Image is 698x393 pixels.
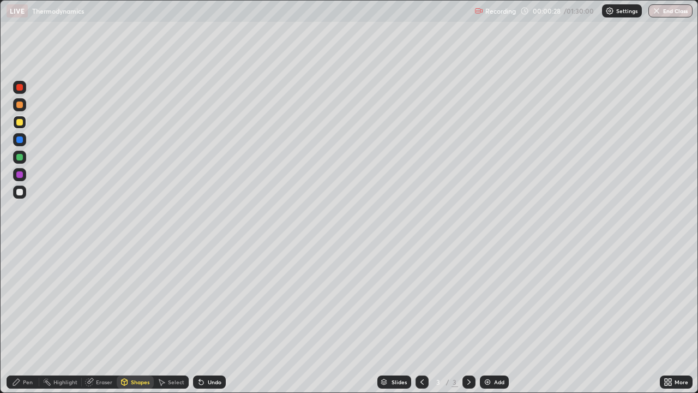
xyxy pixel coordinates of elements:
img: end-class-cross [652,7,661,15]
img: add-slide-button [483,378,492,386]
div: Shapes [131,379,149,385]
div: Undo [208,379,221,385]
p: Thermodynamics [32,7,84,15]
div: Slides [392,379,407,385]
div: Eraser [96,379,112,385]
button: End Class [648,4,693,17]
img: class-settings-icons [605,7,614,15]
div: More [675,379,688,385]
div: / [446,379,449,385]
img: recording.375f2c34.svg [474,7,483,15]
div: Add [494,379,504,385]
p: LIVE [10,7,25,15]
div: Highlight [53,379,77,385]
p: Settings [616,8,637,14]
p: Recording [485,7,516,15]
div: Pen [23,379,33,385]
div: 3 [433,379,444,385]
div: 3 [452,377,458,387]
div: Select [168,379,184,385]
